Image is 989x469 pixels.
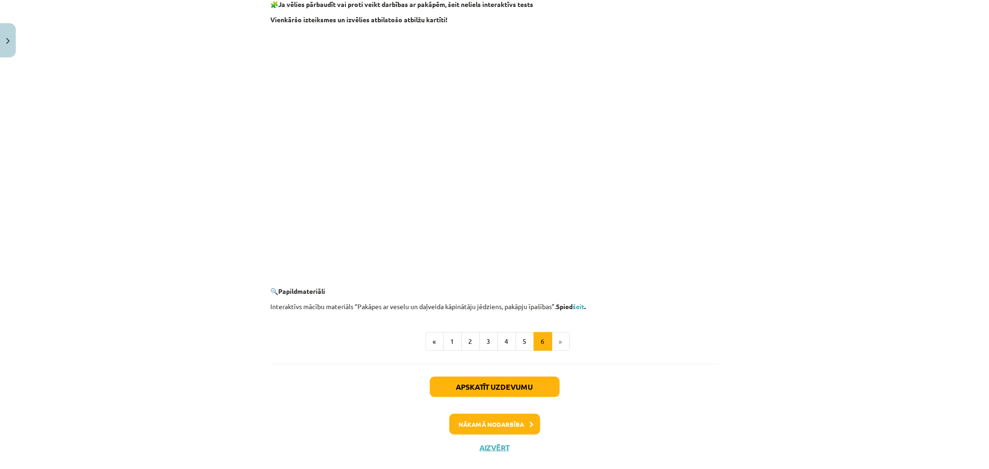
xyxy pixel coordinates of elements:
button: 6 [534,332,552,351]
img: icon-close-lesson-0947bae3869378f0d4975bcd49f059093ad1ed9edebbc8119c70593378902aed.svg [6,38,10,44]
b: Vienkāršo izteiksmes un izvēlies atbilstošo atbilžu kartīti! [271,15,448,24]
button: 1 [443,332,462,351]
button: 2 [461,332,480,351]
button: 5 [516,332,534,351]
b: Spied . [556,302,586,311]
button: 3 [479,332,498,351]
button: Nākamā nodarbība [449,414,540,435]
button: Apskatīt uzdevumu [430,377,560,397]
b: Papildmateriāli [279,287,325,295]
p: Interaktīvs mācību materiāls “Pakāpes ar veselu un daļveida kāpinātāju jēdziens, pakāpju īpašības”. [271,302,719,311]
button: « [426,332,444,351]
nav: Page navigation example [271,332,719,351]
button: 4 [498,332,516,351]
p: 🔍 [271,286,719,296]
a: šeit [573,302,585,311]
button: Aizvērt [477,443,512,452]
